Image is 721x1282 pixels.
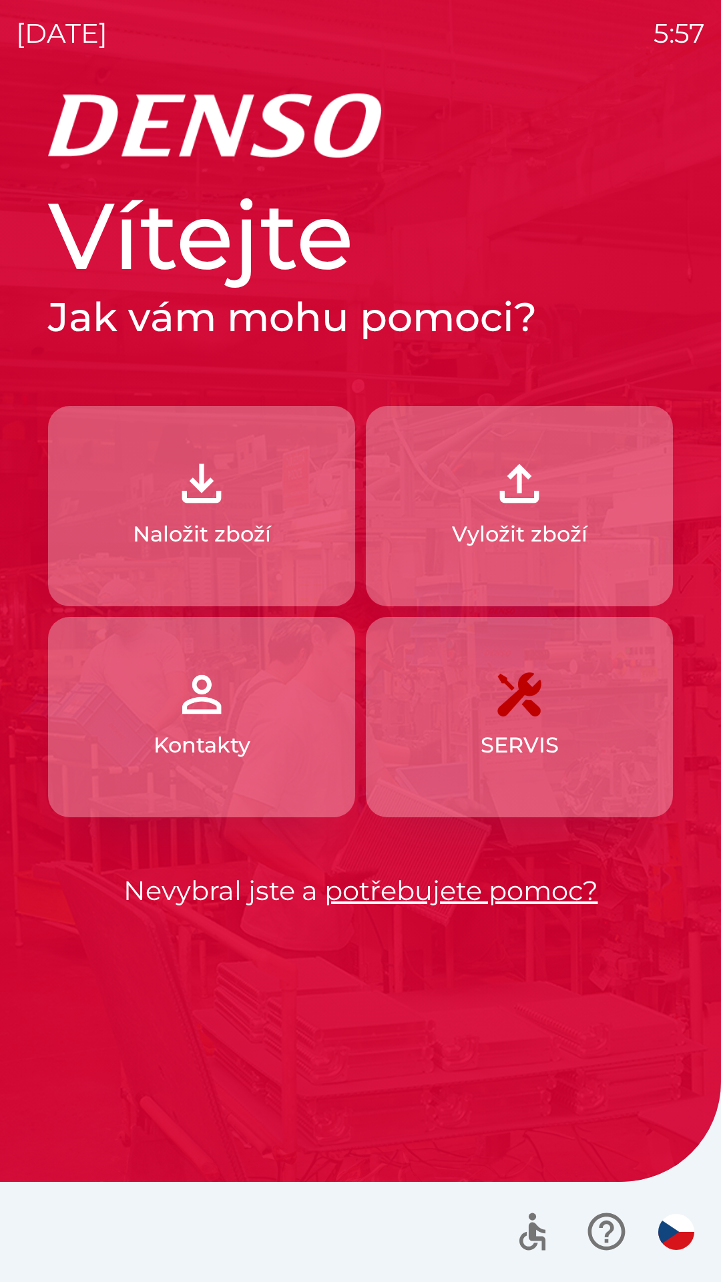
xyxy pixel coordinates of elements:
[654,13,705,53] p: 5:57
[133,518,271,550] p: Naložit zboží
[154,729,250,761] p: Kontakty
[48,871,673,911] p: Nevybral jste a
[172,454,231,513] img: 918cc13a-b407-47b8-8082-7d4a57a89498.png
[490,454,549,513] img: 2fb22d7f-6f53-46d3-a092-ee91fce06e5d.png
[481,729,559,761] p: SERVIS
[172,665,231,724] img: 072f4d46-cdf8-44b2-b931-d189da1a2739.png
[490,665,549,724] img: 7408382d-57dc-4d4c-ad5a-dca8f73b6e74.png
[48,617,355,817] button: Kontakty
[48,292,673,342] h2: Jak vám mohu pomoci?
[366,406,673,606] button: Vyložit zboží
[48,406,355,606] button: Naložit zboží
[658,1214,694,1250] img: cs flag
[48,179,673,292] h1: Vítejte
[16,13,107,53] p: [DATE]
[366,617,673,817] button: SERVIS
[324,874,598,907] a: potřebujete pomoc?
[452,518,587,550] p: Vyložit zboží
[48,93,673,158] img: Logo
